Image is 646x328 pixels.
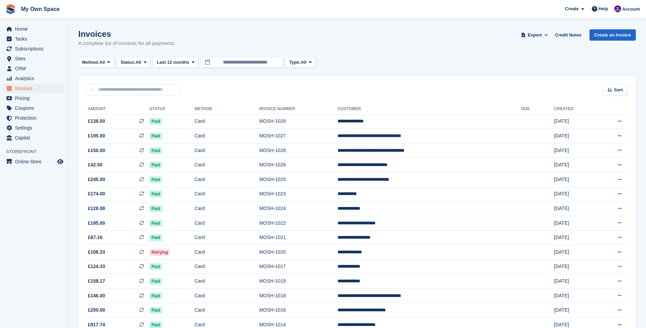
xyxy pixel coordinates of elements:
td: [DATE] [554,303,597,318]
td: Card [194,216,259,230]
a: menu [3,123,64,133]
span: Paid [149,307,162,314]
span: Storefront [6,148,68,155]
span: Tasks [15,34,56,44]
span: Pricing [15,93,56,103]
h1: Invoices [78,29,174,39]
a: menu [3,113,64,123]
td: Card [194,158,259,173]
span: Retrying [149,249,170,256]
a: Preview store [56,158,64,166]
span: All [301,59,306,66]
a: menu [3,84,64,93]
td: [DATE] [554,129,597,144]
span: £124.33 [88,263,105,270]
span: Paid [149,133,162,139]
span: Capital [15,133,56,143]
td: MOSH-1020 [259,245,337,260]
th: Amount [86,104,149,115]
td: Card [194,114,259,129]
td: Card [194,259,259,274]
span: £158.17 [88,278,105,285]
td: MOSH-1022 [259,216,337,230]
th: Method [194,104,259,115]
span: Online Store [15,157,56,166]
a: menu [3,157,64,166]
span: £174.00 [88,190,105,197]
a: menu [3,54,64,63]
td: MOSH-1024 [259,202,337,216]
span: Paid [149,118,162,125]
td: Card [194,202,259,216]
th: Created [554,104,597,115]
span: Status: [121,59,136,66]
button: Type: All [285,57,315,68]
td: Card [194,173,259,187]
td: Card [194,274,259,289]
img: Megan Angel [614,5,621,12]
span: £67.16 [88,234,103,241]
span: Export [528,32,542,39]
button: Last 12 months [153,57,198,68]
td: Card [194,129,259,144]
a: menu [3,34,64,44]
span: Coupons [15,103,56,113]
td: [DATE] [554,230,597,245]
span: Help [599,5,608,12]
span: Paid [149,263,162,270]
span: Protection [15,113,56,123]
th: Due [521,104,554,115]
span: Paid [149,234,162,241]
th: Status [149,104,194,115]
span: Paid [149,293,162,299]
th: Customer [337,104,521,115]
td: [DATE] [554,202,597,216]
td: MOSH-1016 [259,303,337,318]
button: Status: All [117,57,150,68]
span: Type: [289,59,301,66]
span: Paid [149,278,162,285]
span: £108.33 [88,249,105,256]
td: [DATE] [554,158,597,173]
a: menu [3,44,64,54]
span: Paid [149,205,162,212]
span: Sites [15,54,56,63]
a: menu [3,74,64,83]
span: Home [15,24,56,34]
a: Create an Invoice [589,29,636,41]
span: All [99,59,105,66]
p: A complete list of invoices for all payments [78,40,174,47]
span: £195.00 [88,220,105,227]
span: £245.00 [88,176,105,183]
td: MOSH-1025 [259,173,337,187]
span: £150.00 [88,147,105,154]
span: £195.00 [88,132,105,139]
td: [DATE] [554,274,597,289]
span: Invoices [15,84,56,93]
button: Method: All [78,57,114,68]
td: [DATE] [554,259,597,274]
a: menu [3,24,64,34]
td: MOSH-1018 [259,288,337,303]
td: [DATE] [554,187,597,202]
span: Sort [614,87,623,93]
a: Credit Notes [552,29,584,41]
span: £250.00 [88,307,105,314]
td: Card [194,143,259,158]
td: MOSH-1017 [259,259,337,274]
button: Export [520,29,550,41]
a: menu [3,133,64,143]
td: [DATE] [554,245,597,260]
th: Invoice Number [259,104,337,115]
td: MOSH-1019 [259,274,337,289]
span: £138.00 [88,118,105,125]
td: [DATE] [554,143,597,158]
span: Paid [149,191,162,197]
td: Card [194,245,259,260]
span: £42.50 [88,161,103,168]
span: Last 12 months [157,59,189,66]
td: MOSH-1028 [259,143,337,158]
td: MOSH-1026 [259,158,337,173]
span: Create [565,5,579,12]
span: Method: [82,59,99,66]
